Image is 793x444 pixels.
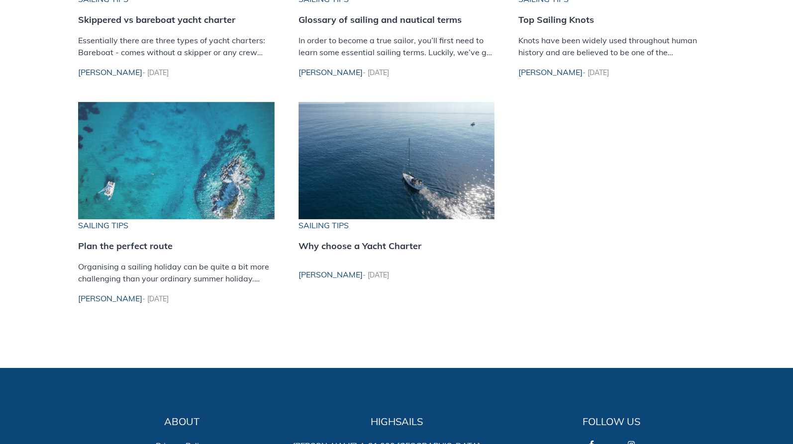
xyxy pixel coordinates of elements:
h3: Why choose a Yacht Charter [298,239,495,253]
h3: Skippered vs bareboat yacht charter [78,13,275,26]
h3: Glossary of sailing and nautical terms [298,13,495,26]
h3: Top Sailing Knots [518,13,715,26]
a: [PERSON_NAME] [78,293,142,303]
h3: Plan the perfect route [78,239,275,253]
p: Organising a sailing holiday can be quite a bit more challenging than your ordinary summer holida... [78,261,275,284]
h4: ABOUT [164,416,199,428]
a: Sailing TipsWhy choose a Yacht Charter [298,103,495,261]
a: [PERSON_NAME] [298,67,363,77]
span: Sailing Tips [298,219,495,231]
span: Sailing Tips [78,219,275,231]
h4: HIGHSAILS [371,416,423,428]
span: - [DATE] [583,68,609,77]
p: Essentially there are three types of yacht charters: Bareboat - comes without a skipper or any cr... [78,34,275,58]
a: [PERSON_NAME] [518,67,583,77]
a: Sailing TipsPlan the perfect routeOrganising a sailing holiday can be quite a bit more challengin... [78,103,275,284]
span: - [DATE] [142,68,169,77]
p: In order to become a true sailor, you’ll first need to learn some essential sailing terms. Luckil... [298,34,495,58]
a: [PERSON_NAME] [298,269,363,279]
a: [PERSON_NAME] [78,67,142,77]
p: Knots have been widely used throughout human history and are believed to be one of the cornerston... [518,34,715,58]
span: - [DATE] [363,270,389,279]
span: - [DATE] [142,294,169,303]
span: - [DATE] [363,68,389,77]
h4: FOLLOW US [583,416,640,428]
